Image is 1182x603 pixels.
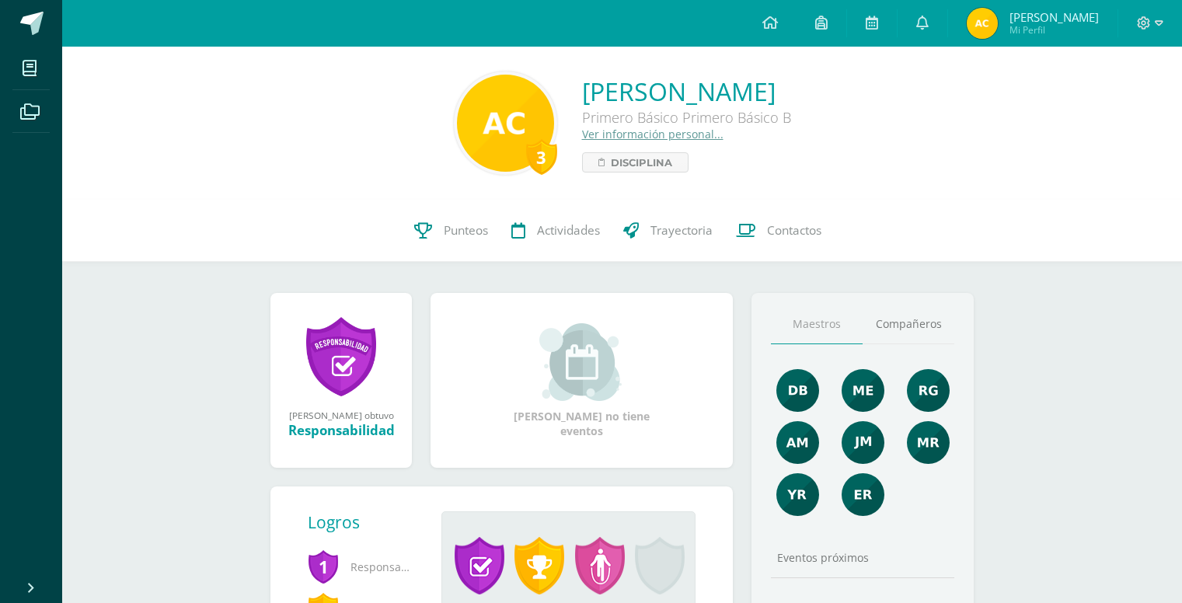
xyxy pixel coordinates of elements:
a: Contactos [724,200,833,262]
span: Actividades [537,222,600,239]
span: 1 [308,549,339,584]
span: [PERSON_NAME] [1009,9,1099,25]
span: Responsabilidad [308,545,417,588]
img: 92e8b7530cfa383477e969a429d96048.png [776,369,819,412]
div: Responsabilidad [286,421,396,439]
img: event_small.png [539,323,624,401]
div: [PERSON_NAME] obtuvo [286,409,396,421]
span: Contactos [767,222,821,239]
a: [PERSON_NAME] [582,75,791,108]
a: Disciplina [582,152,689,173]
a: Ver información personal... [582,127,723,141]
img: a8d6c63c82814f34eb5d371db32433ce.png [776,473,819,516]
a: Trayectoria [612,200,724,262]
img: b78a991aeed6a398176c0e0509a61588.png [967,8,998,39]
img: 65453557fab290cae8854fbf14c7a1d7.png [842,369,884,412]
span: Disciplina [611,153,672,172]
div: [PERSON_NAME] no tiene eventos [504,323,660,438]
span: Trayectoria [650,222,713,239]
a: Punteos [403,200,500,262]
img: c8ce501b50aba4663d5e9c1ec6345694.png [907,369,950,412]
div: Eventos próximos [771,550,954,565]
div: 3 [526,139,557,175]
img: de7dd2f323d4d3ceecd6bfa9930379e0.png [907,421,950,464]
img: ba38866d008f26f56e5f2dd91ac3ab70.png [457,75,554,172]
div: Primero Básico Primero Básico B [582,108,791,127]
span: Punteos [444,222,488,239]
img: d63573055912b670afbd603c8ed2a4ef.png [842,421,884,464]
img: b7c5ef9c2366ee6e8e33a2b1ce8f818e.png [776,421,819,464]
span: Mi Perfil [1009,23,1099,37]
a: Actividades [500,200,612,262]
a: Maestros [771,305,863,344]
div: Logros [308,511,429,533]
a: Compañeros [863,305,954,344]
img: 6ee8f939e44d4507d8a11da0a8fde545.png [842,473,884,516]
